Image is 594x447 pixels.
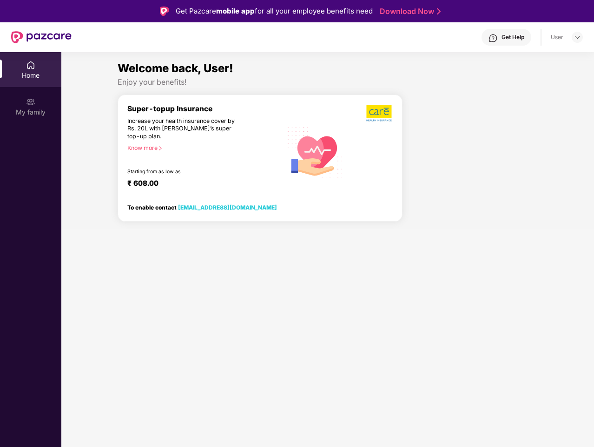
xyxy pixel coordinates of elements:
[127,104,282,113] div: Super-topup Insurance
[11,31,72,43] img: New Pazcare Logo
[26,61,35,70] img: svg+xml;base64,PHN2ZyBpZD0iSG9tZSIgeG1sbnM9Imh0dHA6Ly93d3cudzMub3JnLzIwMDAvc3ZnIiB3aWR0aD0iMjAiIG...
[574,34,581,41] img: svg+xml;base64,PHN2ZyBpZD0iRHJvcGRvd24tMzJ4MzIiIHhtbG5zPSJodHRwOi8vd3d3LnczLm9yZy8yMDAwL3N2ZyIgd2...
[26,97,35,107] img: svg+xml;base64,PHN2ZyB3aWR0aD0iMjAiIGhlaWdodD0iMjAiIHZpZXdCb3g9IjAgMCAyMCAyMCIgZmlsbD0ibm9uZSIgeG...
[118,77,538,87] div: Enjoy your benefits!
[127,179,273,190] div: ₹ 608.00
[176,6,373,17] div: Get Pazcare for all your employee benefits need
[380,7,438,16] a: Download Now
[160,7,169,16] img: Logo
[366,104,393,122] img: b5dec4f62d2307b9de63beb79f102df3.png
[118,61,233,75] span: Welcome back, User!
[216,7,255,15] strong: mobile app
[488,34,498,43] img: svg+xml;base64,PHN2ZyBpZD0iSGVscC0zMngzMiIgeG1sbnM9Imh0dHA6Ly93d3cudzMub3JnLzIwMDAvc3ZnIiB3aWR0aD...
[158,146,163,151] span: right
[127,204,277,210] div: To enable contact
[178,204,277,211] a: [EMAIL_ADDRESS][DOMAIN_NAME]
[127,117,242,141] div: Increase your health insurance cover by Rs. 20L with [PERSON_NAME]’s super top-up plan.
[282,118,349,185] img: svg+xml;base64,PHN2ZyB4bWxucz0iaHR0cDovL3d3dy53My5vcmcvMjAwMC9zdmciIHhtbG5zOnhsaW5rPSJodHRwOi8vd3...
[127,144,277,151] div: Know more
[551,34,563,41] div: User
[502,34,524,41] div: Get Help
[437,7,441,16] img: Stroke
[127,169,243,175] div: Starting from as low as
